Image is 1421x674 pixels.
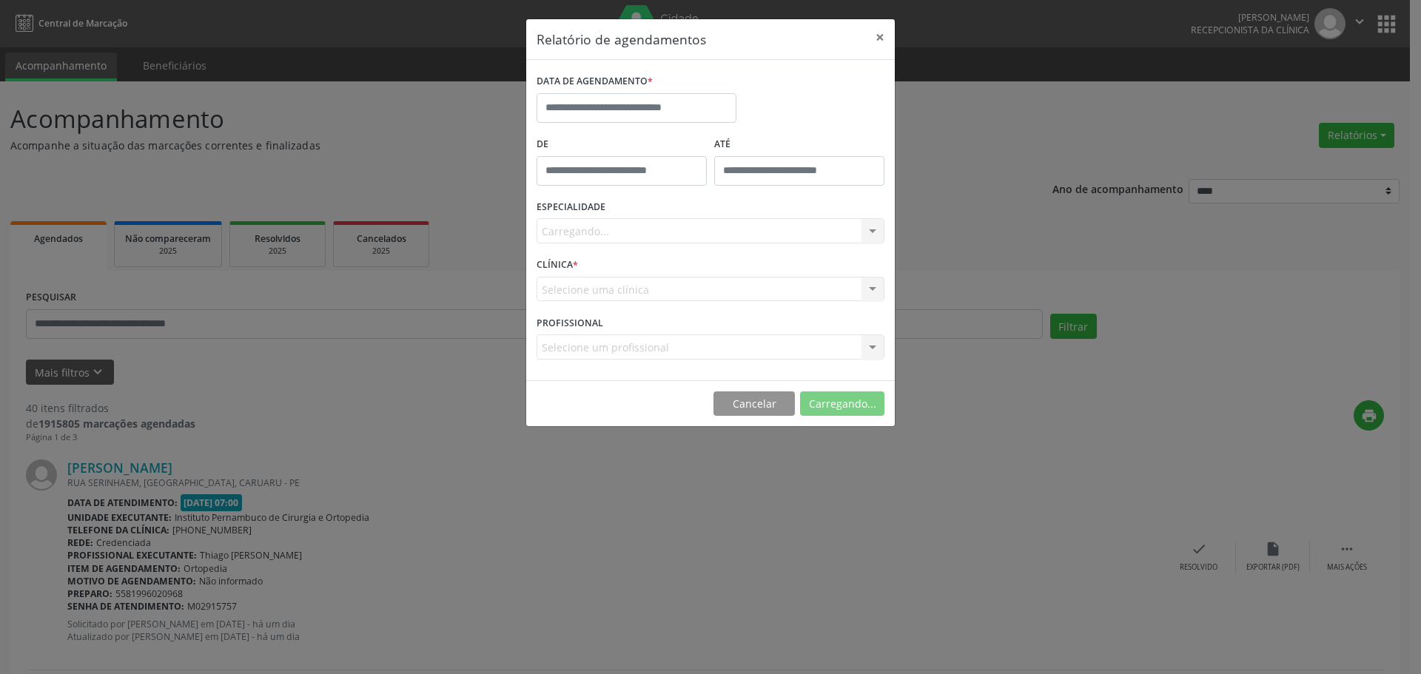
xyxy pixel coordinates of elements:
[537,70,653,93] label: DATA DE AGENDAMENTO
[537,133,707,156] label: De
[537,30,706,49] h5: Relatório de agendamentos
[714,133,884,156] label: ATÉ
[537,311,603,334] label: PROFISSIONAL
[713,391,795,417] button: Cancelar
[865,19,895,55] button: Close
[537,254,578,277] label: CLÍNICA
[800,391,884,417] button: Carregando...
[537,196,605,219] label: ESPECIALIDADE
